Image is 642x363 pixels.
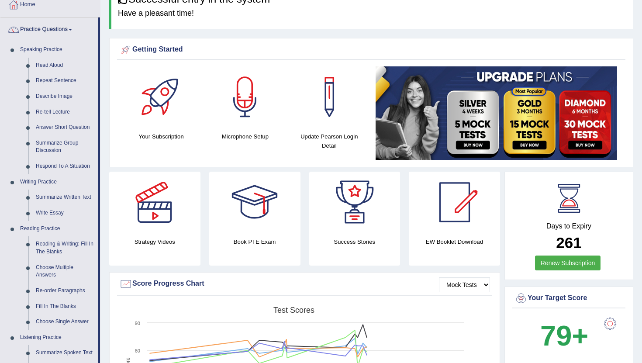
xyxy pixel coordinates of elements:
[118,9,626,18] h4: Have a pleasant time!
[135,321,140,326] text: 90
[16,330,98,346] a: Listening Practice
[273,306,314,315] tspan: Test scores
[124,132,199,141] h4: Your Subscription
[514,292,623,305] div: Your Target Score
[535,256,601,270] a: Renew Subscription
[135,348,140,353] text: 60
[119,277,490,290] div: Score Progress Chart
[16,42,98,58] a: Speaking Practice
[376,66,617,160] img: small5.jpg
[32,236,98,259] a: Reading & Writing: Fill In The Blanks
[32,89,98,104] a: Describe Image
[0,17,98,39] a: Practice Questions
[540,320,588,352] b: 79+
[16,174,98,190] a: Writing Practice
[556,234,581,251] b: 261
[209,237,300,246] h4: Book PTE Exam
[32,135,98,159] a: Summarize Group Discussion
[109,237,200,246] h4: Strategy Videos
[514,222,623,230] h4: Days to Expiry
[207,132,283,141] h4: Microphone Setup
[32,345,98,361] a: Summarize Spoken Text
[32,159,98,174] a: Respond To A Situation
[292,132,367,150] h4: Update Pearson Login Detail
[32,58,98,73] a: Read Aloud
[309,237,400,246] h4: Success Stories
[32,120,98,135] a: Answer Short Question
[32,283,98,299] a: Re-order Paragraphs
[32,190,98,205] a: Summarize Written Text
[32,104,98,120] a: Re-tell Lecture
[119,43,623,56] div: Getting Started
[32,299,98,315] a: Fill In The Blanks
[32,260,98,283] a: Choose Multiple Answers
[32,205,98,221] a: Write Essay
[16,221,98,237] a: Reading Practice
[32,73,98,89] a: Repeat Sentence
[32,314,98,330] a: Choose Single Answer
[409,237,500,246] h4: EW Booklet Download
